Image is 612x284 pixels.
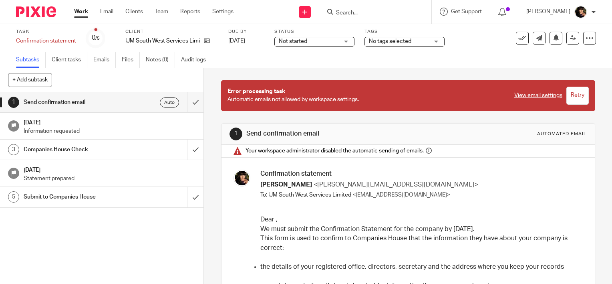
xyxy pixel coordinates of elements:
i: Your workspace administrator disabled the automatic sending of emails. To send these emails autom... [426,148,432,154]
h1: [DATE] [24,117,196,127]
div: Automated email [537,131,587,137]
a: Email [100,8,113,16]
h1: [DATE] [24,164,196,174]
div: 1 [229,128,242,140]
div: 3 [8,144,19,155]
img: 20210723_200136.jpg [574,6,587,18]
a: Notes (0) [146,52,175,68]
div: 1 [8,97,19,108]
label: Due by [228,28,264,35]
span: Get Support [451,9,482,14]
p: Statement prepared [24,174,196,183]
span: Your workspace administrator disabled the automatic sending of emails. [246,147,424,155]
h1: Companies House Check [24,144,127,156]
div: Auto [160,97,179,108]
span: [PERSON_NAME] [260,181,312,188]
span: Not started [279,39,307,44]
a: Reports [180,8,200,16]
a: Team [155,8,168,16]
img: Pixie [16,6,56,17]
h1: Send confirmation email [246,130,425,138]
span: <[EMAIL_ADDRESS][DOMAIN_NAME]> [352,192,450,198]
button: + Add subtask [8,73,52,87]
h1: Submit to Companies House [24,191,127,203]
p: Information requested [24,127,196,135]
a: Client tasks [52,52,87,68]
div: 5 [8,191,19,203]
a: Audit logs [181,52,212,68]
h1: Send confirmation email [24,96,127,108]
p: This form is used to confirm to Companies House that the information they have about your company... [260,234,581,253]
li: the details of your registered office, directors, secretary and the address where you keep your r... [260,262,581,272]
a: Work [74,8,88,16]
span: Error processing task [227,89,285,94]
span: To: IJM South West Services Limited [260,192,351,198]
span: <[PERSON_NAME][EMAIL_ADDRESS][DOMAIN_NAME]> [314,181,478,188]
label: Status [274,28,354,35]
div: 0 [92,33,100,43]
p: [PERSON_NAME] [526,8,570,16]
p: IJM South West Services Limited [125,37,200,45]
small: /5 [95,36,100,41]
a: Subtasks [16,52,46,68]
a: View email settings [514,91,562,99]
span: No tags selected [369,39,411,44]
label: Tags [364,28,445,35]
a: Files [122,52,140,68]
div: Confirmation statement [16,37,76,45]
p: Dear , [260,215,581,224]
label: Task [16,28,76,35]
label: Client [125,28,218,35]
span: [DATE] [228,38,245,44]
input: Retry [566,87,589,105]
h3: Confirmation statement [260,170,581,178]
a: Settings [212,8,234,16]
img: 20210723_200136.jpg [234,170,250,187]
a: Emails [93,52,116,68]
input: Search [335,10,407,17]
a: Clients [125,8,143,16]
p: Automatic emails not allowed by workspace settings. [227,87,506,104]
p: We must submit the Confirmation Statement for the company by [DATE]. [260,225,581,234]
